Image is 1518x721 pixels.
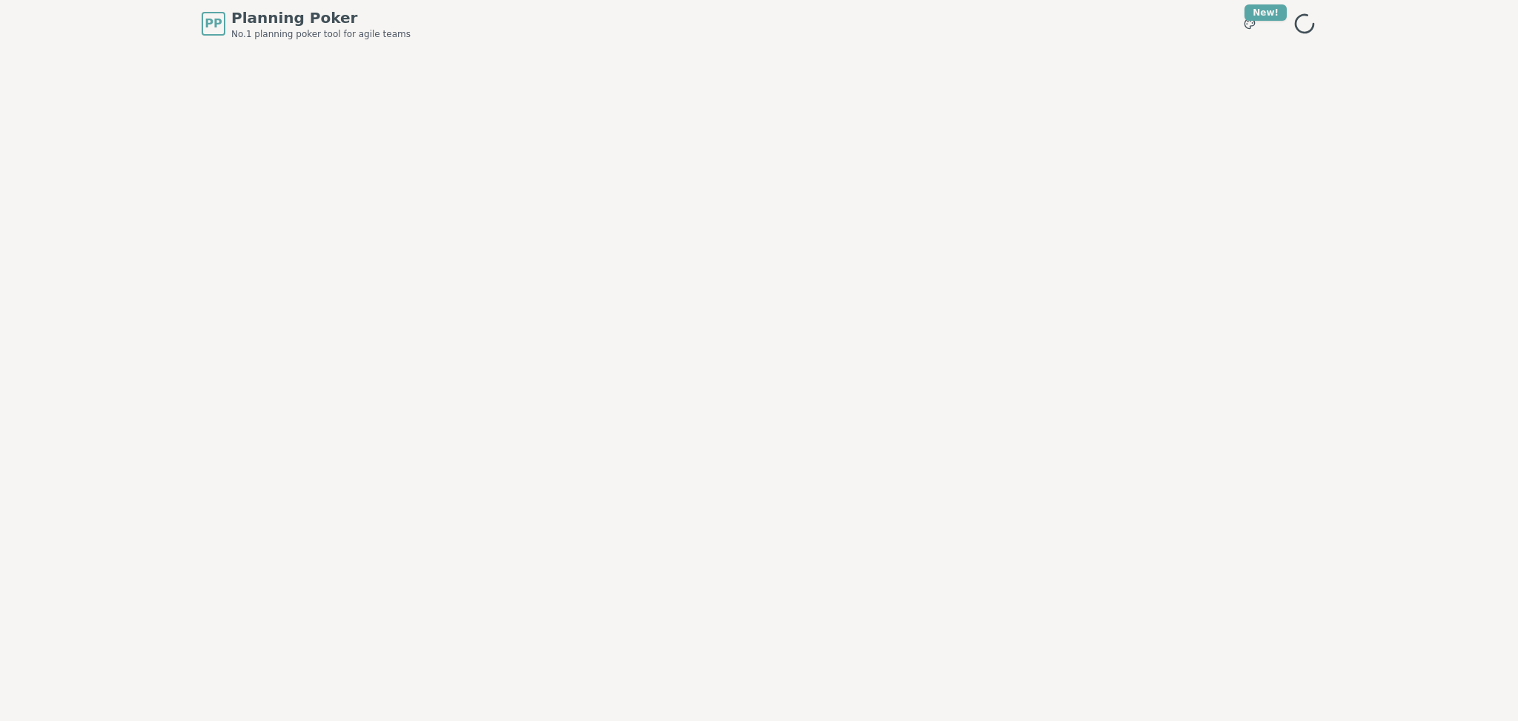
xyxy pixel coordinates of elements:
button: New! [1236,10,1263,37]
div: New! [1244,4,1287,21]
span: No.1 planning poker tool for agile teams [231,28,411,40]
a: PPPlanning PokerNo.1 planning poker tool for agile teams [202,7,411,40]
span: PP [205,15,222,33]
span: Planning Poker [231,7,411,28]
